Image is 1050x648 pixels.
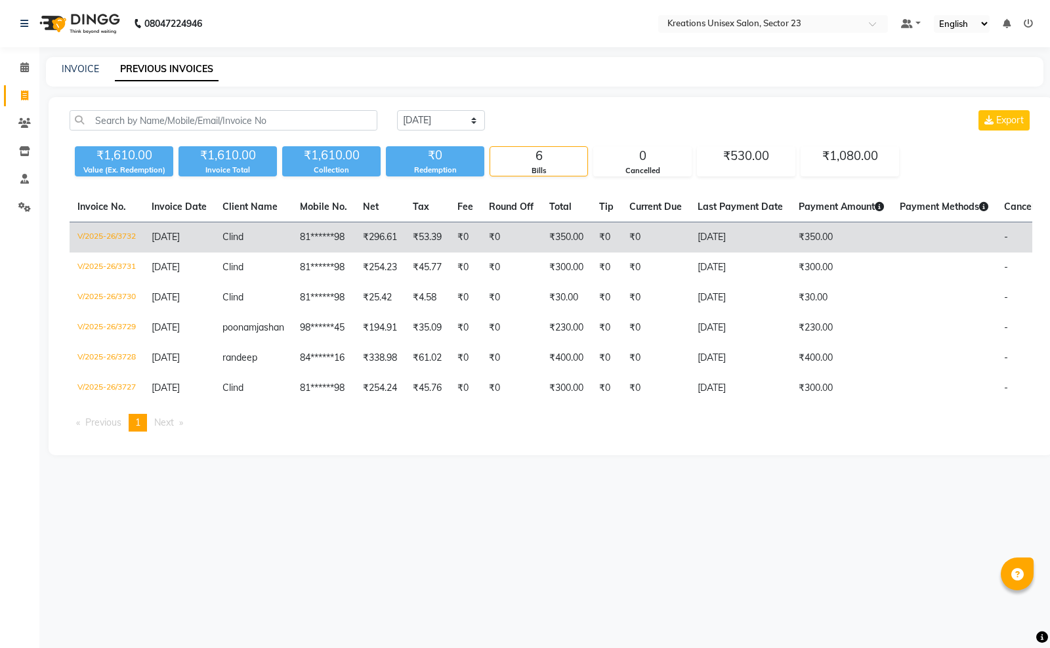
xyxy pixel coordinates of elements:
[791,313,892,343] td: ₹230.00
[355,222,405,253] td: ₹296.61
[799,201,884,213] span: Payment Amount
[70,343,144,373] td: V/2025-26/3728
[405,373,450,403] td: ₹45.76
[591,222,621,253] td: ₹0
[152,261,180,273] span: [DATE]
[450,253,481,283] td: ₹0
[222,352,257,363] span: randeep
[152,201,207,213] span: Invoice Date
[152,321,180,333] span: [DATE]
[257,321,284,333] span: jashan
[70,222,144,253] td: V/2025-26/3732
[791,222,892,253] td: ₹350.00
[222,201,278,213] span: Client Name
[152,352,180,363] span: [DATE]
[70,253,144,283] td: V/2025-26/3731
[996,114,1024,126] span: Export
[690,313,791,343] td: [DATE]
[1004,261,1008,273] span: -
[413,201,429,213] span: Tax
[222,321,257,333] span: poonam
[405,343,450,373] td: ₹61.02
[541,253,591,283] td: ₹300.00
[405,313,450,343] td: ₹35.09
[135,416,140,428] span: 1
[355,283,405,313] td: ₹25.42
[222,291,243,303] span: Clind
[549,201,572,213] span: Total
[541,343,591,373] td: ₹400.00
[222,261,243,273] span: Clind
[222,231,243,243] span: Clind
[621,222,690,253] td: ₹0
[791,373,892,403] td: ₹300.00
[621,373,690,403] td: ₹0
[490,147,587,165] div: 6
[115,58,219,81] a: PREVIOUS INVOICES
[178,165,277,176] div: Invoice Total
[481,283,541,313] td: ₹0
[690,222,791,253] td: [DATE]
[621,283,690,313] td: ₹0
[599,201,614,213] span: Tip
[541,373,591,403] td: ₹300.00
[690,253,791,283] td: [DATE]
[450,373,481,403] td: ₹0
[405,253,450,283] td: ₹45.77
[621,253,690,283] td: ₹0
[405,222,450,253] td: ₹53.39
[541,283,591,313] td: ₹30.00
[791,283,892,313] td: ₹30.00
[450,343,481,373] td: ₹0
[621,343,690,373] td: ₹0
[690,283,791,313] td: [DATE]
[154,416,174,428] span: Next
[801,147,898,165] div: ₹1,080.00
[33,5,123,42] img: logo
[1004,321,1008,333] span: -
[591,253,621,283] td: ₹0
[70,414,1032,432] nav: Pagination
[594,165,691,176] div: Cancelled
[481,313,541,343] td: ₹0
[77,201,126,213] span: Invoice No.
[355,253,405,283] td: ₹254.23
[152,231,180,243] span: [DATE]
[152,382,180,394] span: [DATE]
[690,373,791,403] td: [DATE]
[541,222,591,253] td: ₹350.00
[85,416,121,428] span: Previous
[594,147,691,165] div: 0
[144,5,202,42] b: 08047224946
[978,110,1030,131] button: Export
[1004,352,1008,363] span: -
[300,201,347,213] span: Mobile No.
[481,253,541,283] td: ₹0
[481,373,541,403] td: ₹0
[591,373,621,403] td: ₹0
[405,283,450,313] td: ₹4.58
[62,63,99,75] a: INVOICE
[621,313,690,343] td: ₹0
[591,313,621,343] td: ₹0
[698,201,783,213] span: Last Payment Date
[70,110,377,131] input: Search by Name/Mobile/Email/Invoice No
[1004,382,1008,394] span: -
[490,165,587,176] div: Bills
[900,201,988,213] span: Payment Methods
[457,201,473,213] span: Fee
[70,313,144,343] td: V/2025-26/3729
[282,146,381,165] div: ₹1,610.00
[450,313,481,343] td: ₹0
[450,222,481,253] td: ₹0
[75,146,173,165] div: ₹1,610.00
[355,373,405,403] td: ₹254.24
[363,201,379,213] span: Net
[481,222,541,253] td: ₹0
[450,283,481,313] td: ₹0
[791,253,892,283] td: ₹300.00
[178,146,277,165] div: ₹1,610.00
[70,283,144,313] td: V/2025-26/3730
[75,165,173,176] div: Value (Ex. Redemption)
[355,313,405,343] td: ₹194.91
